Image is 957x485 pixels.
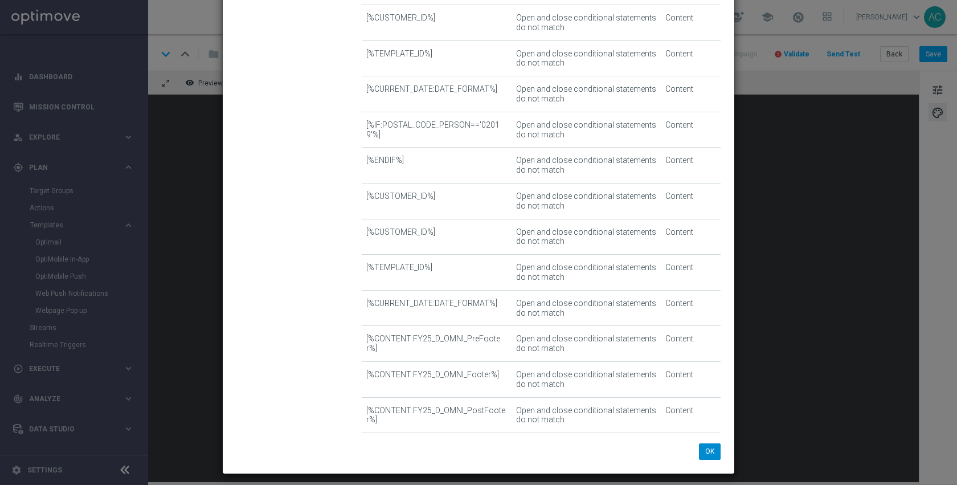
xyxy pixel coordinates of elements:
td: Open and close conditional statements do not match [512,76,661,112]
td: [%CONTENT:FY25_D_OMNI_PreFooter%] [362,326,512,362]
td: Open and close conditional statements do not match [512,184,661,219]
td: Open and close conditional statements do not match [512,148,661,184]
td: Open and close conditional statements do not match [512,326,661,362]
td: Open and close conditional statements do not match [512,219,661,255]
td: Content [661,40,721,76]
td: [%CUSTOMER_ID%] [362,184,512,219]
td: [%TEMPLATE_ID%] [362,255,512,291]
td: Content [661,362,721,398]
td: [%CONTENT:FY25_D_OMNI_PostFooter%] [362,397,512,433]
td: [%CURRENT_DATE:DATE_FORMAT%] [362,76,512,112]
td: Content [661,255,721,291]
td: [%CUSTOMER_ID%] [362,219,512,255]
td: Open and close conditional statements do not match [512,397,661,433]
td: Content [661,326,721,362]
td: Content [661,397,721,433]
td: Content [661,290,721,326]
td: [%CUSTOMER_ID%] [362,5,512,41]
td: Open and close conditional statements do not match [512,362,661,398]
td: [%CONTENT:FY25_D_OMNI_Footer%] [362,362,512,398]
td: Content [661,148,721,184]
td: Open and close conditional statements do not match [512,5,661,41]
td: [%ENDIF%] [362,148,512,184]
td: Content [661,76,721,112]
td: Open and close conditional statements do not match [512,255,661,291]
td: Content [661,112,721,148]
td: [%CURRENT_DATE:DATE_FORMAT%] [362,290,512,326]
td: [%TEMPLATE_ID%] [362,40,512,76]
td: [%IF:POSTAL_CODE_PERSON=='02019'%] [362,112,512,148]
td: Open and close conditional statements do not match [512,112,661,148]
td: Content [661,5,721,41]
td: Open and close conditional statements do not match [512,40,661,76]
td: Open and close conditional statements do not match [512,290,661,326]
button: OK [699,443,721,459]
td: Content [661,219,721,255]
td: Content [661,184,721,219]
